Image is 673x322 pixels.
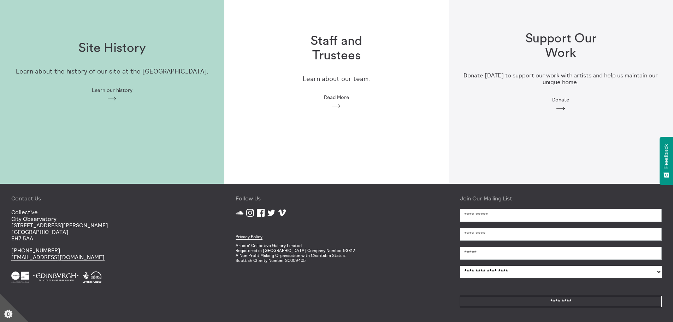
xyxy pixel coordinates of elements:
a: [EMAIL_ADDRESS][DOMAIN_NAME] [11,253,105,261]
h4: Join Our Mailing List [460,195,662,201]
img: Creative Scotland [11,271,29,283]
h1: Staff and Trustees [291,34,382,63]
img: City Of Edinburgh Council White [33,271,78,283]
span: Learn our history [92,87,132,93]
p: Learn about our team. [303,75,370,83]
a: Privacy Policy [236,234,262,240]
p: Learn about the history of our site at the [GEOGRAPHIC_DATA]. [16,68,208,75]
p: [PHONE_NUMBER] [11,247,213,260]
h3: Donate [DATE] to support our work with artists and help us maintain our unique home. [460,72,662,86]
p: Artists' Collective Gallery Limited Registered in [GEOGRAPHIC_DATA] Company Number 93812 A Non Pr... [236,243,437,263]
p: Collective City Observatory [STREET_ADDRESS][PERSON_NAME] [GEOGRAPHIC_DATA] EH7 5AA [11,209,213,241]
span: Read More [324,94,349,100]
h4: Follow Us [236,195,437,201]
span: Feedback [663,144,669,169]
h4: Contact Us [11,195,213,201]
h1: Support Our Work [515,31,606,61]
img: Heritage Lottery Fund [83,271,101,283]
h1: Site History [78,41,146,55]
button: Feedback - Show survey [660,137,673,185]
span: Donate [552,97,569,103]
